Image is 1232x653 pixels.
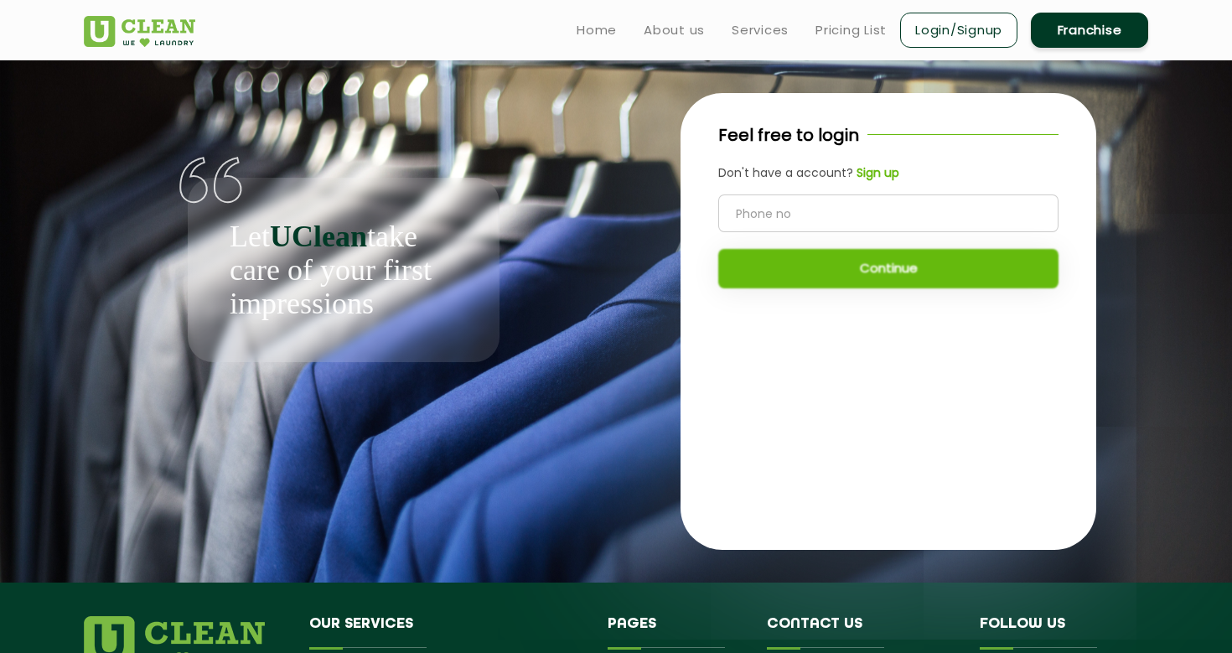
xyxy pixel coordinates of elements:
a: Services [732,20,789,40]
a: Sign up [853,164,899,182]
img: quote-img [179,157,242,204]
a: Home [577,20,617,40]
input: Phone no [718,194,1059,232]
img: UClean Laundry and Dry Cleaning [84,16,195,47]
h4: Our Services [309,616,582,648]
span: Don't have a account? [718,164,853,181]
h4: Follow us [980,616,1127,648]
b: UClean [270,220,367,253]
h4: Pages [608,616,743,648]
a: Franchise [1031,13,1148,48]
a: About us [644,20,705,40]
a: Pricing List [815,20,887,40]
p: Let take care of your first impressions [230,220,458,320]
a: Login/Signup [900,13,1017,48]
b: Sign up [857,164,899,181]
p: Feel free to login [718,122,859,148]
h4: Contact us [767,616,955,648]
